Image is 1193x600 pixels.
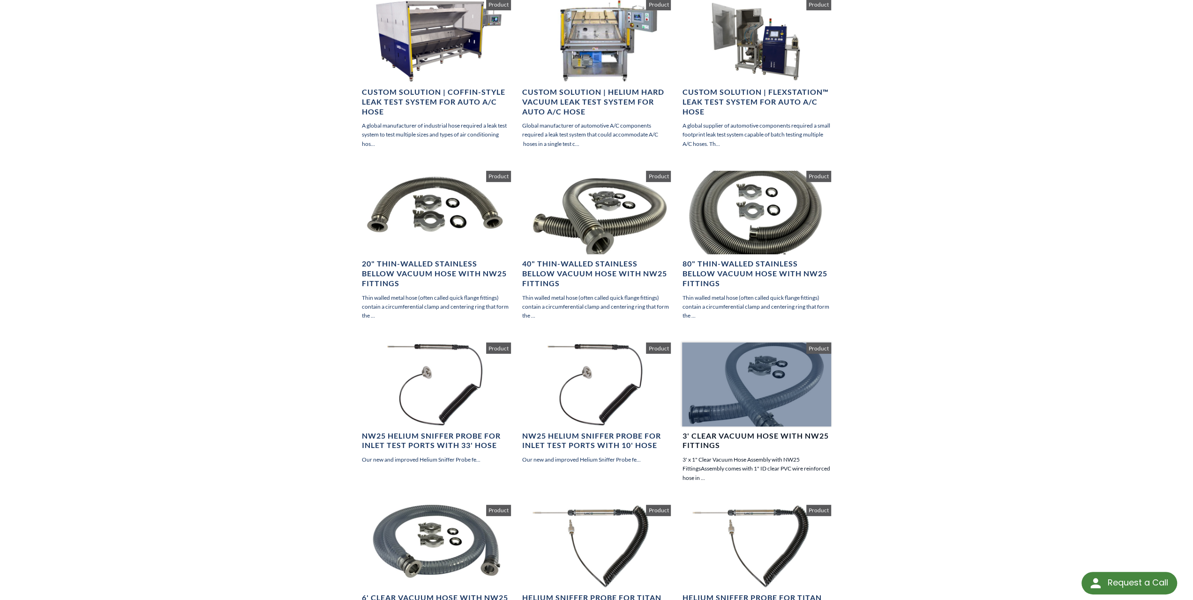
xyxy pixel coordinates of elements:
[522,455,671,464] p: Our new and improved Helium Sniffer Probe fe...
[522,171,671,320] a: 40" Thin-walled Stainless Bellow Vacuum Hose with NW25 Fittings Thin walled metal hose (often cal...
[362,342,511,464] a: NW25 Helium Sniffer Probe for Inlet Test Ports with 33' Hose Our new and improved Helium Sniffer ...
[362,431,511,451] h4: NW25 Helium Sniffer Probe for Inlet Test Ports with 33' Hose
[646,505,671,516] span: Product
[522,431,671,451] h4: NW25 Helium Sniffer Probe for Inlet Test Ports with 10' Hose
[486,505,511,516] span: Product
[682,87,831,116] h4: Custom Solution | FLEXSTATION™ Leak Test System for Auto A/C Hose
[682,121,831,148] p: A global supplier of automotive components required a small footprint leak test system capable of...
[682,293,831,320] p: Thin walled metal hose (often called quick flange fittings) contain a circumferential clamp and c...
[522,87,671,116] h4: Custom Solution | Helium Hard Vacuum Leak Test System for Auto A/C Hose
[682,259,831,288] h4: 80" Thin-walled Stainless Bellow Vacuum Hose with NW25 Fittings
[362,293,511,320] p: Thin walled metal hose (often called quick flange fittings) contain a circumferential clamp and c...
[1088,576,1103,591] img: round button
[646,171,671,182] span: Product
[362,121,511,148] p: A global manufacturer of industrial hose required a leak test system to test multiple sizes and t...
[362,87,511,116] h4: Custom Solution | Coffin-Style Leak Test System for Auto A/C Hose
[682,431,831,451] h4: 3' Clear Vacuum Hose with NW25 Fittings
[522,342,671,464] a: NW25 Helium Sniffer Probe for Inlet Test Ports with 10' Hose Our new and improved Helium Sniffer ...
[362,171,511,320] a: 20" Thin-walled Stainless Bellow Vacuum Hose with NW25 Fittings Thin walled metal hose (often cal...
[682,342,831,482] a: 3' Clear Vacuum Hose with NW25 Fittings 3' x 1" Clear Vacuum Hose Assembly with NW25 FittingsAsse...
[362,259,511,288] h4: 20" Thin-walled Stainless Bellow Vacuum Hose with NW25 Fittings
[486,171,511,182] span: Product
[362,455,511,464] p: Our new and improved Helium Sniffer Probe fe...
[1081,572,1177,594] div: Request a Call
[682,171,831,320] a: 80" Thin-walled Stainless Bellow Vacuum Hose with NW25 Fittings Thin walled metal hose (often cal...
[806,342,831,354] span: Product
[1107,572,1168,593] div: Request a Call
[522,259,671,288] h4: 40" Thin-walled Stainless Bellow Vacuum Hose with NW25 Fittings
[682,455,831,482] p: 3' x 1" Clear Vacuum Hose Assembly with NW25 FittingsAssembly comes with 1" ID clear PVC wire rei...
[806,505,831,516] span: Product
[646,342,671,354] span: Product
[522,293,671,320] p: Thin walled metal hose (often called quick flange fittings) contain a circumferential clamp and c...
[522,121,671,148] p: Global manufacturer of automotive A/C components required a leak test system that could accommoda...
[806,171,831,182] span: Product
[486,342,511,354] span: Product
